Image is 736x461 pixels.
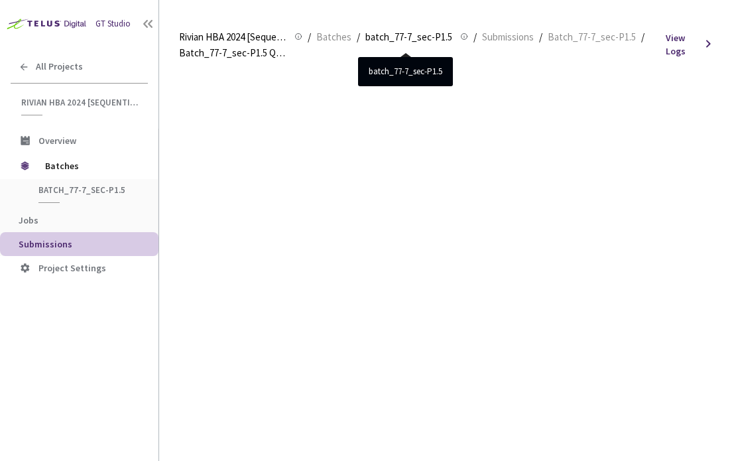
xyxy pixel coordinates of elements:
[19,214,38,226] span: Jobs
[179,45,286,61] span: Batch_77-7_sec-P1.5 QC - [DATE]
[95,18,131,31] div: GT Studio
[19,238,72,250] span: Submissions
[36,61,83,72] span: All Projects
[482,29,534,45] span: Submissions
[548,29,636,45] span: Batch_77-7_sec-P1.5
[314,29,354,44] a: Batches
[21,97,140,108] span: Rivian HBA 2024 [Sequential]
[473,29,477,45] li: /
[316,29,351,45] span: Batches
[179,29,286,45] span: Rivian HBA 2024 [Sequential]
[308,29,311,45] li: /
[38,135,76,147] span: Overview
[539,29,542,45] li: /
[666,31,698,58] span: View Logs
[45,153,136,179] span: Batches
[357,29,360,45] li: /
[38,184,137,196] span: batch_77-7_sec-P1.5
[641,29,644,45] li: /
[38,262,106,274] span: Project Settings
[479,29,536,44] a: Submissions
[545,29,639,44] a: Batch_77-7_sec-P1.5
[365,29,452,45] span: batch_77-7_sec-P1.5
